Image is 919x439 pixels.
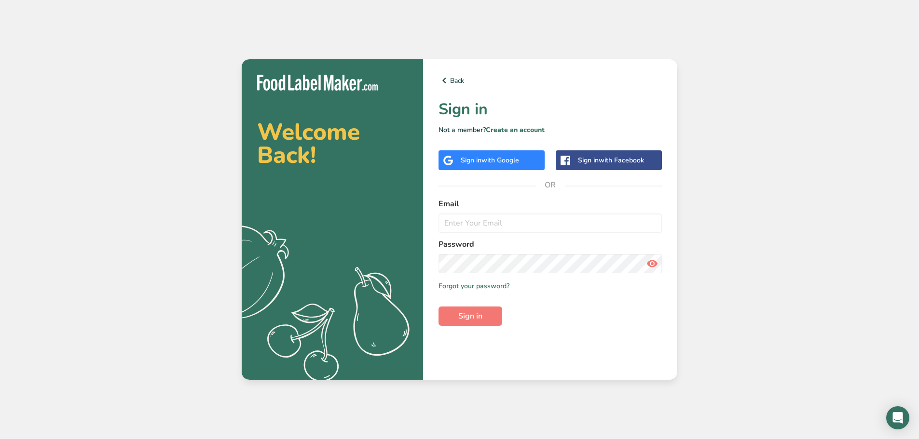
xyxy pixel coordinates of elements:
[578,155,644,165] div: Sign in
[458,310,482,322] span: Sign in
[257,75,378,91] img: Food Label Maker
[886,406,909,429] div: Open Intercom Messenger
[536,171,565,200] span: OR
[439,306,502,326] button: Sign in
[481,156,519,165] span: with Google
[439,239,662,250] label: Password
[257,120,408,167] h2: Welcome Back!
[439,198,662,210] label: Email
[439,281,509,291] a: Forgot your password?
[439,75,662,86] a: Back
[486,125,545,134] a: Create an account
[439,213,662,233] input: Enter Your Email
[439,98,662,121] h1: Sign in
[461,155,519,165] div: Sign in
[439,125,662,135] p: Not a member?
[599,156,644,165] span: with Facebook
